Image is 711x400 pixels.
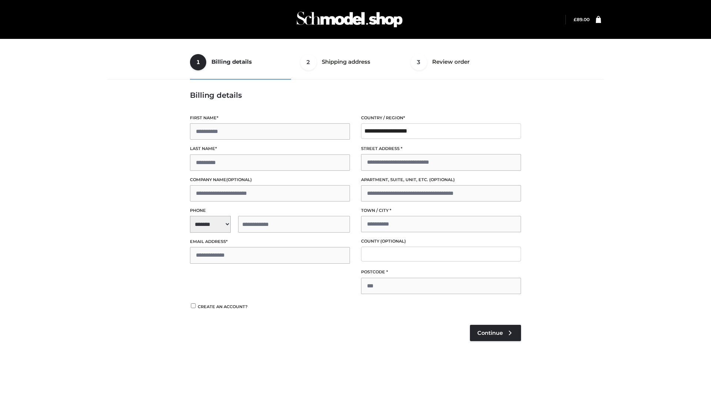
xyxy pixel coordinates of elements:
[190,176,350,183] label: Company name
[190,114,350,121] label: First name
[190,145,350,152] label: Last name
[361,176,521,183] label: Apartment, suite, unit, etc.
[361,145,521,152] label: Street address
[380,239,406,244] span: (optional)
[190,238,350,245] label: Email address
[190,303,197,308] input: Create an account?
[574,17,577,22] span: £
[198,304,248,309] span: Create an account?
[477,330,503,336] span: Continue
[470,325,521,341] a: Continue
[226,177,252,182] span: (optional)
[361,269,521,276] label: Postcode
[361,207,521,214] label: Town / City
[429,177,455,182] span: (optional)
[190,207,350,214] label: Phone
[361,238,521,245] label: County
[574,17,590,22] bdi: 89.00
[574,17,590,22] a: £89.00
[294,5,405,34] img: Schmodel Admin 964
[361,114,521,121] label: Country / Region
[190,91,521,100] h3: Billing details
